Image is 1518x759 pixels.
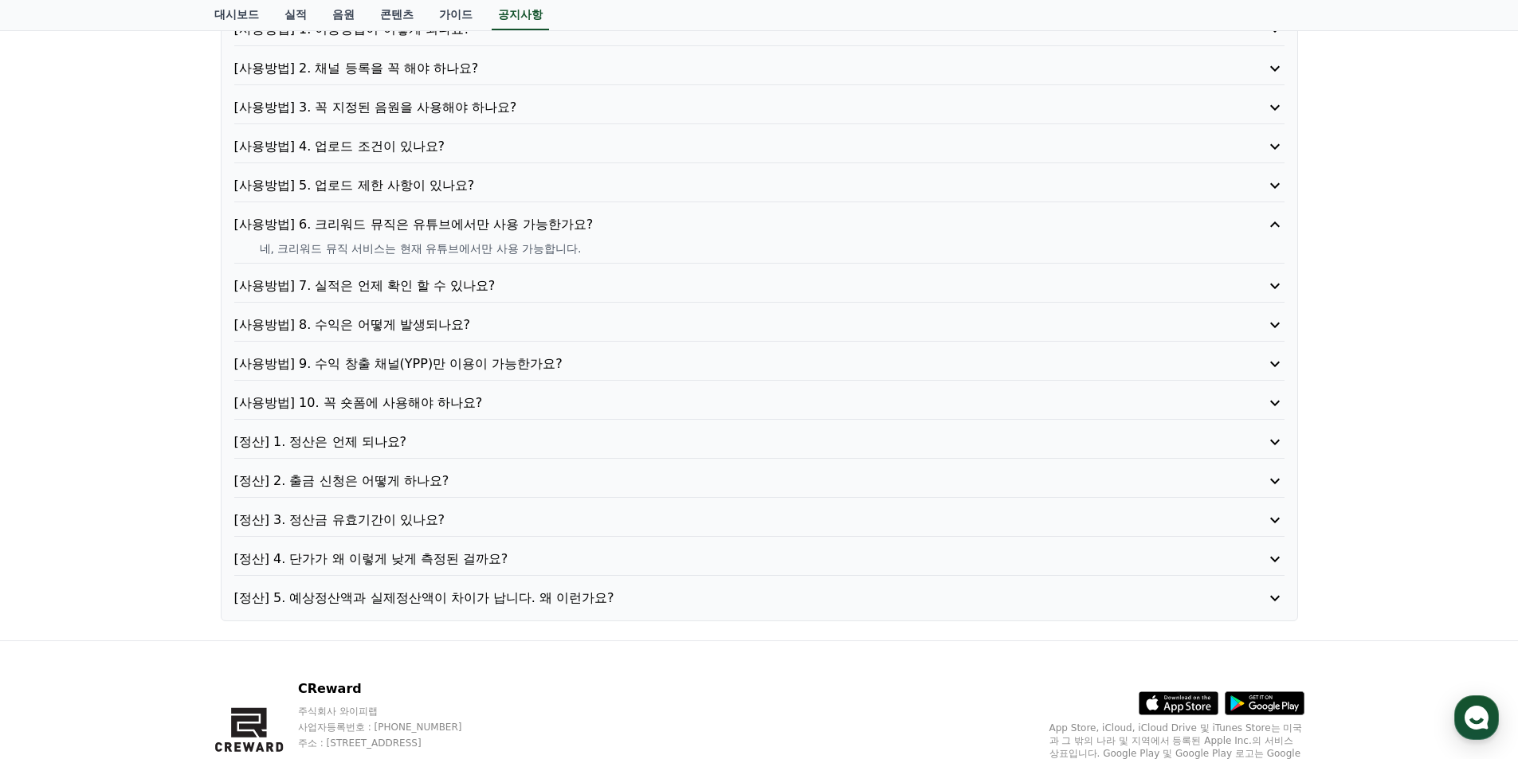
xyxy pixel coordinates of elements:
p: [사용방법] 2. 채널 등록을 꼭 해야 하나요? [234,59,1201,78]
button: [사용방법] 5. 업로드 제한 사항이 있나요? [234,176,1285,195]
p: CReward [298,679,492,698]
p: [사용방법] 8. 수익은 어떻게 발생되나요? [234,315,1201,335]
p: 주소 : [STREET_ADDRESS] [298,737,492,749]
span: 설정 [246,529,265,542]
p: [사용방법] 9. 수익 창출 채널(YPP)만 이용이 가능한가요? [234,354,1201,374]
p: 사업자등록번호 : [PHONE_NUMBER] [298,721,492,734]
p: [사용방법] 3. 꼭 지정된 음원을 사용해야 하나요? [234,98,1201,117]
button: [사용방법] 8. 수익은 어떻게 발생되나요? [234,315,1285,335]
button: [정산] 5. 예상정산액과 실제정산액이 차이가 납니다. 왜 이런가요? [234,589,1285,608]
p: [정산] 4. 단가가 왜 이렇게 낮게 측정된 걸까요? [234,550,1201,569]
button: [정산] 2. 출금 신청은 어떻게 하나요? [234,471,1285,491]
button: [사용방법] 10. 꼭 숏폼에 사용해야 하나요? [234,393,1285,413]
p: 네, 크리워드 뮤직 서비스는 현재 유튜브에서만 사용 가능합니다. [260,241,1285,256]
a: 설정 [206,505,306,545]
button: [사용방법] 6. 크리워드 뮤직은 유튜브에서만 사용 가능한가요? [234,215,1285,234]
button: [정산] 3. 정산금 유효기간이 있나요? [234,511,1285,530]
button: [정산] 1. 정산은 언제 되나요? [234,432,1285,452]
p: 주식회사 와이피랩 [298,705,492,718]
button: [사용방법] 7. 실적은 언제 확인 할 수 있나요? [234,276,1285,295]
button: [정산] 4. 단가가 왜 이렇게 낮게 측정된 걸까요? [234,550,1285,569]
p: [사용방법] 7. 실적은 언제 확인 할 수 있나요? [234,276,1201,295]
p: [정산] 5. 예상정산액과 실제정산액이 차이가 납니다. 왜 이런가요? [234,589,1201,608]
p: [사용방법] 6. 크리워드 뮤직은 유튜브에서만 사용 가능한가요? [234,215,1201,234]
span: 대화 [146,530,165,542]
p: [사용방법] 5. 업로드 제한 사항이 있나요? [234,176,1201,195]
span: 홈 [50,529,60,542]
p: [정산] 3. 정산금 유효기간이 있나요? [234,511,1201,530]
p: [정산] 2. 출금 신청은 어떻게 하나요? [234,471,1201,491]
a: 홈 [5,505,105,545]
button: [사용방법] 9. 수익 창출 채널(YPP)만 이용이 가능한가요? [234,354,1285,374]
a: 대화 [105,505,206,545]
button: [사용방법] 3. 꼭 지정된 음원을 사용해야 하나요? [234,98,1285,117]
p: [사용방법] 4. 업로드 조건이 있나요? [234,137,1201,156]
button: [사용방법] 4. 업로드 조건이 있나요? [234,137,1285,156]
p: [사용방법] 10. 꼭 숏폼에 사용해야 하나요? [234,393,1201,413]
p: [정산] 1. 정산은 언제 되나요? [234,432,1201,452]
button: [사용방법] 2. 채널 등록을 꼭 해야 하나요? [234,59,1285,78]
